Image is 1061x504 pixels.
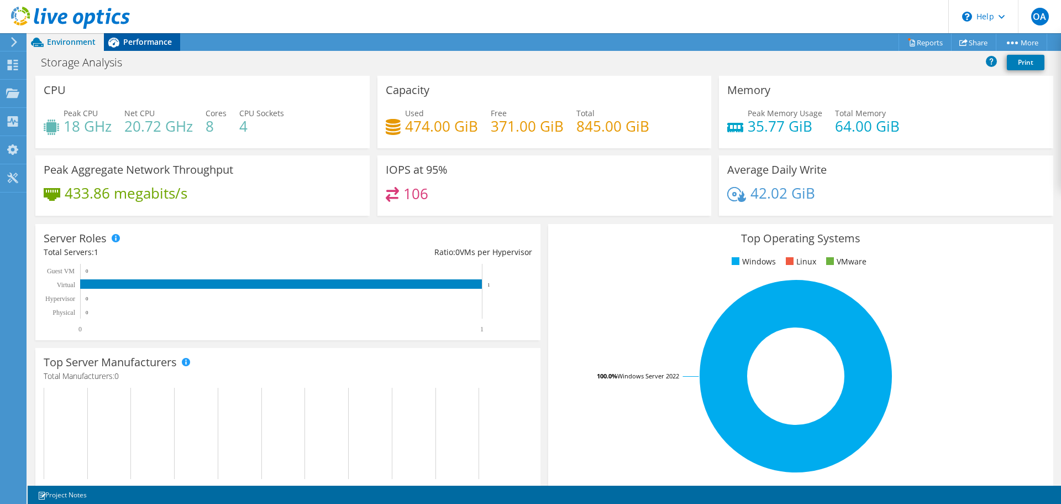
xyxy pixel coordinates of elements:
[899,34,952,51] a: Reports
[52,309,75,316] text: Physical
[835,120,900,132] h4: 64.00 GiB
[36,56,139,69] h1: Storage Analysis
[86,268,88,274] text: 0
[94,247,98,257] span: 1
[30,488,94,502] a: Project Notes
[962,12,972,22] svg: \n
[727,164,827,176] h3: Average Daily Write
[727,84,770,96] h3: Memory
[729,256,776,268] li: Windows
[64,108,98,118] span: Peak CPU
[386,164,448,176] h3: IOPS at 95%
[491,120,564,132] h4: 371.00 GiB
[576,120,649,132] h4: 845.00 GiB
[288,246,532,258] div: Ratio: VMs per Hypervisor
[124,108,155,118] span: Net CPU
[748,108,822,118] span: Peak Memory Usage
[556,232,1045,245] h3: Top Operating Systems
[951,34,996,51] a: Share
[47,267,75,275] text: Guest VM
[386,84,429,96] h3: Capacity
[44,356,177,368] h3: Top Server Manufacturers
[124,120,193,132] h4: 20.72 GHz
[491,108,507,118] span: Free
[750,187,815,199] h4: 42.02 GiB
[206,108,227,118] span: Cores
[823,256,866,268] li: VMware
[64,120,112,132] h4: 18 GHz
[47,37,96,47] span: Environment
[403,188,428,200] h4: 106
[86,296,88,302] text: 0
[114,371,119,381] span: 0
[455,247,460,257] span: 0
[44,164,233,176] h3: Peak Aggregate Network Throughput
[65,187,187,199] h4: 433.86 megabits/s
[835,108,886,118] span: Total Memory
[576,108,595,118] span: Total
[783,256,816,268] li: Linux
[45,295,75,303] text: Hypervisor
[617,372,679,380] tspan: Windows Server 2022
[996,34,1047,51] a: More
[748,120,822,132] h4: 35.77 GiB
[239,108,284,118] span: CPU Sockets
[44,370,532,382] h4: Total Manufacturers:
[78,325,82,333] text: 0
[597,372,617,380] tspan: 100.0%
[206,120,227,132] h4: 8
[44,232,107,245] h3: Server Roles
[123,37,172,47] span: Performance
[405,120,478,132] h4: 474.00 GiB
[1007,55,1044,70] a: Print
[44,246,288,258] div: Total Servers:
[86,310,88,315] text: 0
[1031,8,1049,25] span: OA
[57,281,76,289] text: Virtual
[239,120,284,132] h4: 4
[480,325,484,333] text: 1
[487,282,490,288] text: 1
[405,108,424,118] span: Used
[44,84,66,96] h3: CPU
